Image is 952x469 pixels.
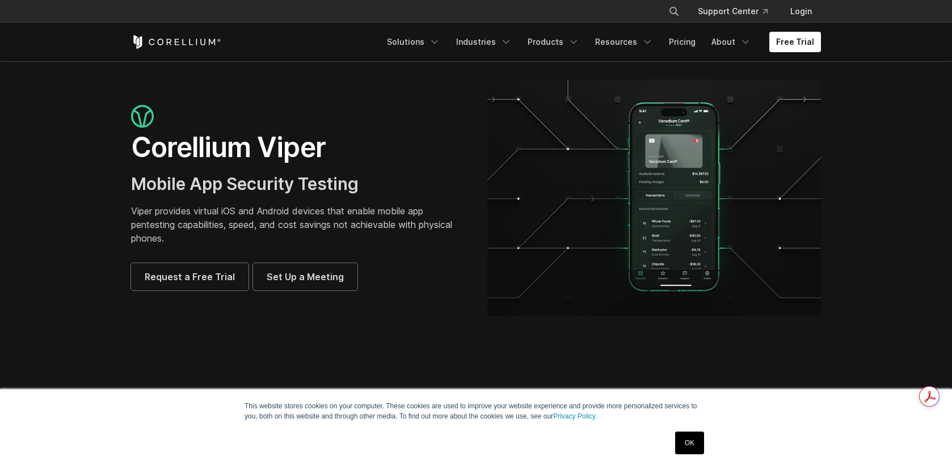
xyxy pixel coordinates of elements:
[769,32,821,52] a: Free Trial
[689,1,777,22] a: Support Center
[380,32,821,52] div: Navigation Menu
[553,412,597,420] a: Privacy Policy.
[521,32,586,52] a: Products
[662,32,702,52] a: Pricing
[675,432,704,454] a: OK
[380,32,447,52] a: Solutions
[245,401,707,421] p: This website stores cookies on your computer. These cookies are used to improve your website expe...
[664,1,684,22] button: Search
[487,79,821,316] img: viper_hero
[449,32,519,52] a: Industries
[655,1,821,22] div: Navigation Menu
[267,270,344,284] span: Set Up a Meeting
[588,32,660,52] a: Resources
[131,130,465,164] h1: Corellium Viper
[253,263,357,290] a: Set Up a Meeting
[131,204,465,245] p: Viper provides virtual iOS and Android devices that enable mobile app pentesting capabilities, sp...
[131,263,248,290] a: Request a Free Trial
[145,270,235,284] span: Request a Free Trial
[131,174,359,194] span: Mobile App Security Testing
[781,1,821,22] a: Login
[131,105,154,128] img: viper_icon_large
[705,32,758,52] a: About
[131,35,221,49] a: Corellium Home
